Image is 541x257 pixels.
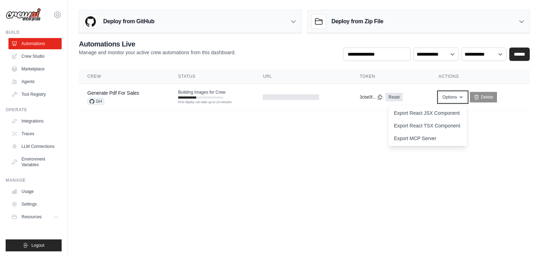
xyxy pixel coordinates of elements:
iframe: Chat Widget [506,223,541,257]
h3: Deploy from GitHub [103,17,154,26]
a: Export React JSX Component [388,107,467,119]
img: GitHub Logo [83,14,98,29]
img: Logo [6,8,41,21]
div: First deploy can take up to 10 minutes [178,100,223,105]
span: GH [87,98,104,105]
th: URL [254,69,351,84]
button: Resources [8,211,62,222]
th: Crew [79,69,170,84]
div: Operate [6,107,62,113]
a: LLM Connections [8,141,62,152]
a: Usage [8,186,62,197]
p: Manage and monitor your active crew automations from this dashboard. [79,49,236,56]
th: Token [351,69,430,84]
a: Reset [386,93,402,101]
a: Traces [8,128,62,139]
div: Manage [6,177,62,183]
th: Actions [430,69,530,84]
span: Resources [21,214,42,220]
a: Integrations [8,115,62,127]
a: Settings [8,199,62,210]
th: Status [170,69,255,84]
a: Marketplace [8,63,62,75]
div: Build [6,30,62,35]
a: Crew Studio [8,51,62,62]
a: Generate Pdf For Sales [87,90,139,96]
button: 3cbe0f... [360,94,383,100]
button: Options [439,92,467,102]
button: Logout [6,239,62,251]
a: Delete [470,92,497,102]
a: Export React TSX Component [388,119,467,132]
h3: Deploy from Zip File [331,17,383,26]
span: Logout [31,243,44,248]
a: Automations [8,38,62,49]
a: Export MCP Server [388,132,467,145]
h2: Automations Live [79,39,236,49]
a: Environment Variables [8,153,62,170]
span: Building Images for Crew [178,89,225,95]
a: Agents [8,76,62,87]
a: Tool Registry [8,89,62,100]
